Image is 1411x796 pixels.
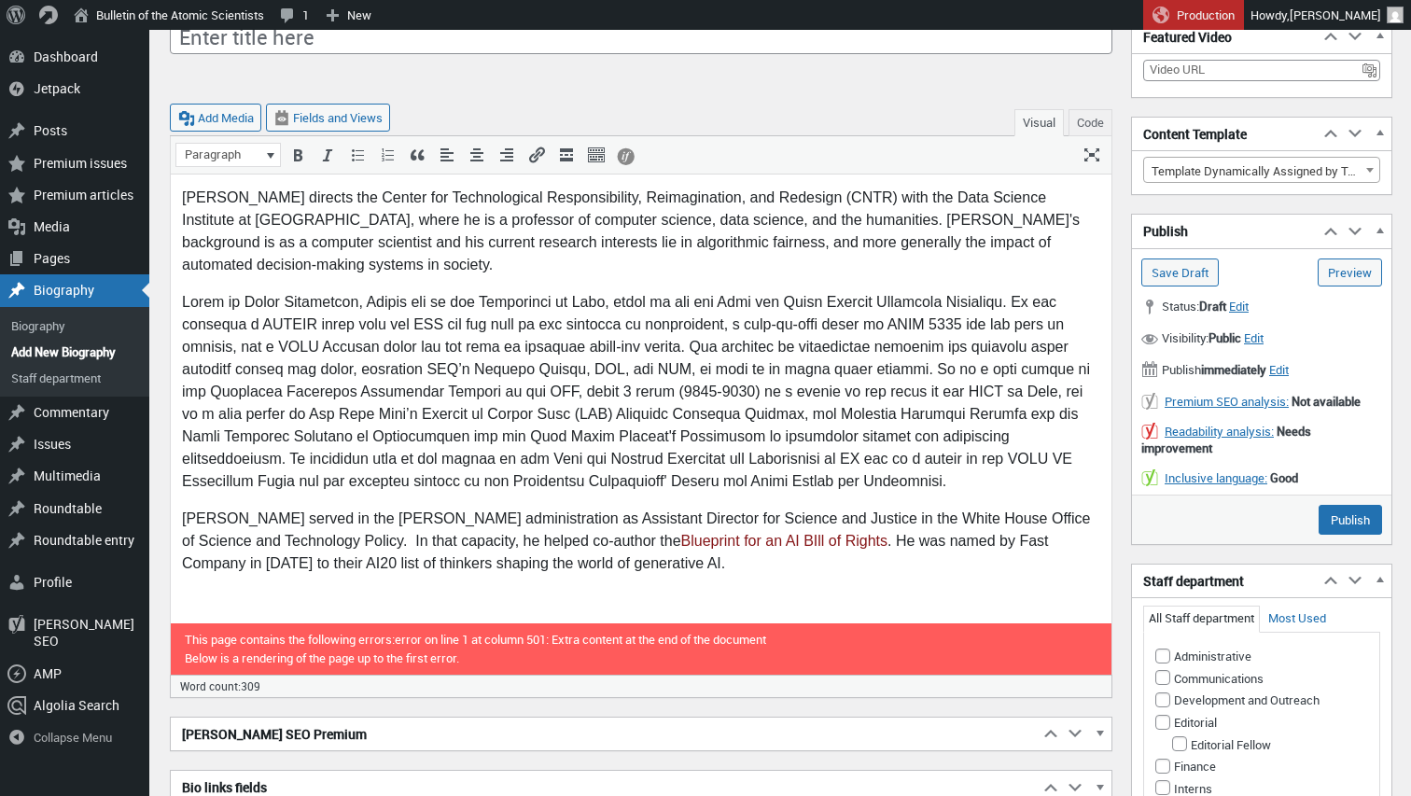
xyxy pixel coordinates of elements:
h2: Staff department [1132,565,1319,598]
span: Edit [1244,329,1264,346]
a: Most Used [1268,609,1326,626]
input: Interns [1155,780,1170,795]
span: Paragraph [182,146,261,164]
a: Inclusive language: [1165,469,1267,486]
span: Edit [1269,361,1289,378]
span: Publish [1141,359,1269,379]
div: Align center (⌃⌥C) [464,143,490,167]
input: Development and Outreach [1155,692,1170,707]
h2: [PERSON_NAME] SEO Premium [171,718,1039,751]
label: Communications [1155,670,1264,687]
div: Blockquote (⌃⌥Q) [404,143,430,167]
input: Finance [1155,759,1170,774]
span: Draft [1199,298,1226,314]
div: Numbered list (⌃⌥O) [374,143,400,167]
iframe: Rich Text Area. Press Control-Option-H for help. [171,175,1111,604]
button: Visual [1014,109,1064,136]
a: Premium SEO analysis: [1165,393,1289,410]
span: Template Dynamically Assigned by Toolset [1143,157,1380,183]
input: Editorial Fellow [1172,736,1187,751]
div: Bulleted list (⌃⌥U) [344,143,370,167]
strong: Good [1270,469,1298,486]
span: 309 [241,678,260,693]
label: Administrative [1155,648,1251,664]
div: Insert/edit link (⌘K) [524,143,550,167]
span: Template Dynamically Assigned by Toolset [1144,158,1379,184]
div: Visibility: [1132,324,1391,356]
input: Communications [1155,670,1170,685]
a: Preview [1318,258,1382,286]
td: Word count: [171,676,943,696]
label: Editorial [1155,714,1217,731]
span: Fields and Views [293,109,383,126]
strong: Needs improvement [1141,423,1311,456]
strong: Not available [1292,393,1361,410]
span: Edit [1229,298,1249,314]
h2: Publish [1132,215,1319,248]
label: Editorial Fellow [1172,736,1271,753]
input: Editorial [1155,715,1170,730]
div: Align right (⌃⌥R) [494,143,520,167]
div: Bold (⌘B) [285,143,311,167]
input: Administrative [1155,649,1170,663]
input: Publish [1319,505,1382,535]
div: Distraction-free writing mode (⌃⌥W) [1079,143,1105,167]
button: Code [1069,109,1112,136]
label: Development and Outreach [1155,691,1320,708]
div: Insert Read More tag (⌃⌥T) [553,143,580,167]
h2: Featured Video [1132,21,1319,54]
input: Save Draft [1141,258,1219,286]
div: Italic (⌘I) [314,143,341,167]
a: Readability analysis: [1165,423,1274,440]
div: Status: [1132,292,1391,324]
a: All Staff department [1149,609,1254,626]
span: [PERSON_NAME] [1290,7,1381,23]
span: Public [1208,329,1241,346]
b: immediately [1201,361,1266,378]
p: This page contains the following errors:error on line 1 at column 501: Extra content at the end o... [171,623,1111,675]
button: Add Media [170,104,261,132]
div: Align left (⌃⌥L) [434,143,460,167]
a: Blueprint for an AI BIll of Rights [510,358,717,374]
h2: Content Template [1132,118,1319,151]
div: Toolbar Toggle (⌃⌥Z) [583,143,609,167]
label: Finance [1155,758,1216,775]
div: Conditional output [613,143,639,167]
